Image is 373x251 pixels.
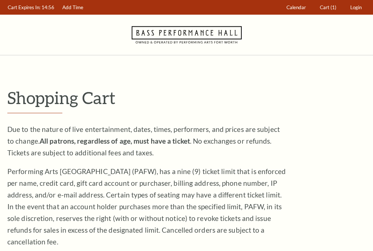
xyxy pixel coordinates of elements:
[59,0,87,15] a: Add Time
[347,0,365,15] a: Login
[7,88,366,107] p: Shopping Cart
[320,4,329,10] span: Cart
[8,4,40,10] span: Cart Expires In:
[7,166,286,248] p: Performing Arts [GEOGRAPHIC_DATA] (PAFW), has a nine (9) ticket limit that is enforced per name, ...
[41,4,54,10] span: 14:56
[330,4,336,10] span: (1)
[7,125,280,157] span: Due to the nature of live entertainment, dates, times, performers, and prices are subject to chan...
[283,0,310,15] a: Calendar
[286,4,306,10] span: Calendar
[317,0,340,15] a: Cart (1)
[40,137,190,145] strong: All patrons, regardless of age, must have a ticket
[350,4,362,10] span: Login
